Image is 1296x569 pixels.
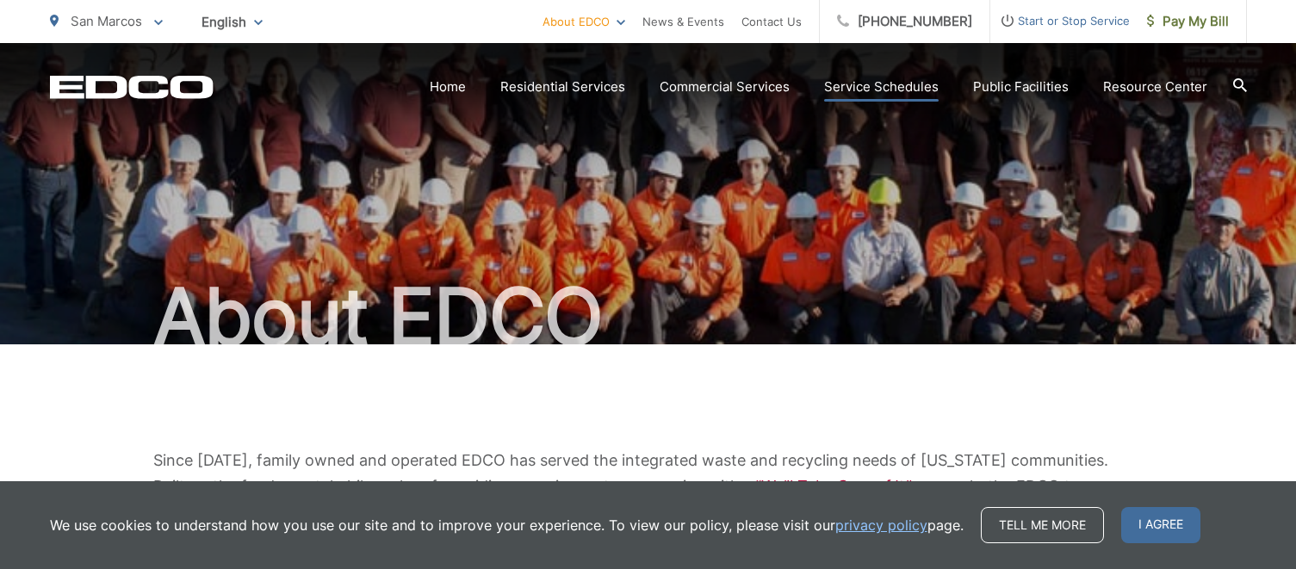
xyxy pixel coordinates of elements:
p: We use cookies to understand how you use our site and to improve your experience. To view our pol... [50,515,964,535]
a: Commercial Services [660,77,790,97]
p: Since [DATE], family owned and operated EDCO has served the integrated waste and recycling needs ... [153,448,1144,525]
a: Service Schedules [824,77,939,97]
a: EDCD logo. Return to the homepage. [50,75,214,99]
span: San Marcos [71,13,142,29]
h1: About EDCO [50,274,1247,360]
a: About EDCO [543,11,625,32]
a: Home [430,77,466,97]
span: Pay My Bill [1147,11,1229,32]
a: Residential Services [500,77,625,97]
span: English [189,7,276,37]
em: “We’ll Take Care of It” [753,477,909,495]
a: Contact Us [741,11,802,32]
a: News & Events [642,11,724,32]
a: privacy policy [835,515,927,535]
